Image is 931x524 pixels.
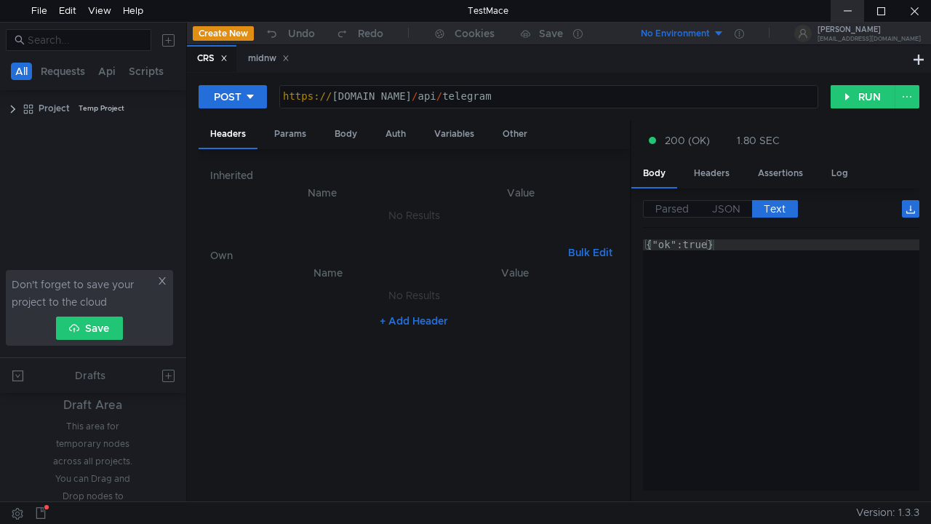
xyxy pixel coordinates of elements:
div: Temp Project [79,98,124,119]
div: Other [491,121,539,148]
button: Save [56,317,123,340]
span: JSON [712,202,740,215]
button: Create New [193,26,254,41]
div: Assertions [746,160,815,187]
th: Name [233,264,423,282]
div: No Environment [641,27,710,41]
div: Body [631,160,677,188]
button: Api [94,63,120,80]
button: No Environment [623,22,724,45]
div: Save [539,28,563,39]
div: [PERSON_NAME] [818,26,921,33]
span: Version: 1.3.3 [856,502,919,523]
span: Text [764,202,786,215]
span: Parsed [655,202,689,215]
div: Params [263,121,318,148]
div: midnw [248,51,289,66]
button: RUN [831,85,895,108]
div: Headers [682,160,741,187]
nz-embed-empty: No Results [388,209,440,222]
th: Value [423,184,618,202]
nz-embed-empty: No Results [388,289,440,302]
div: Project [39,98,70,119]
div: 1.80 SEC [737,134,780,147]
button: Undo [254,23,325,44]
input: Search... [28,32,143,48]
div: Log [820,160,860,187]
div: Drafts [75,367,105,384]
div: CRS [197,51,228,66]
h6: Own [210,247,562,264]
button: Requests [36,63,89,80]
button: All [11,63,32,80]
div: [EMAIL_ADDRESS][DOMAIN_NAME] [818,36,921,41]
th: Value [423,264,607,282]
h6: Inherited [210,167,618,184]
button: Scripts [124,63,168,80]
div: Cookies [455,25,495,42]
div: Headers [199,121,257,149]
span: 200 (OK) [665,132,710,148]
th: Name [222,184,423,202]
div: Undo [288,25,315,42]
button: POST [199,85,267,108]
div: Variables [423,121,486,148]
div: Body [323,121,369,148]
div: POST [214,89,241,105]
button: Redo [325,23,393,44]
button: Bulk Edit [562,244,618,261]
div: Auth [374,121,417,148]
div: Redo [358,25,383,42]
span: Don't forget to save your project to the cloud [12,276,154,311]
button: + Add Header [374,312,454,330]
